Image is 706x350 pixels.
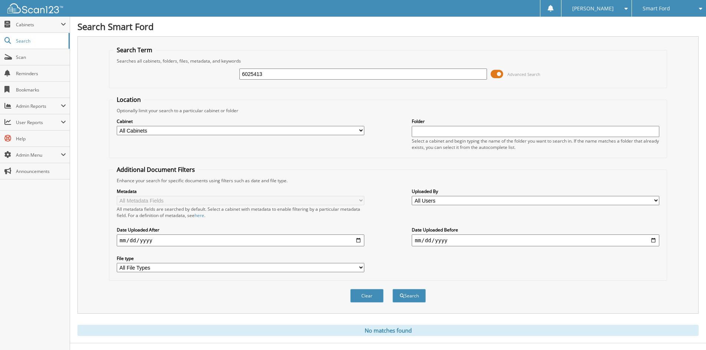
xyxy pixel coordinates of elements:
[117,234,364,246] input: start
[350,289,384,303] button: Clear
[195,212,204,219] a: here
[412,138,659,150] div: Select a cabinet and begin typing the name of the folder you want to search in. If the name match...
[16,54,66,60] span: Scan
[117,255,364,261] label: File type
[16,38,65,44] span: Search
[392,289,426,303] button: Search
[113,107,663,114] div: Optionally limit your search to a particular cabinet or folder
[16,152,61,158] span: Admin Menu
[16,119,61,126] span: User Reports
[507,71,540,77] span: Advanced Search
[117,206,364,219] div: All metadata fields are searched by default. Select a cabinet with metadata to enable filtering b...
[643,6,670,11] span: Smart Ford
[16,103,61,109] span: Admin Reports
[16,136,66,142] span: Help
[412,188,659,194] label: Uploaded By
[7,3,63,13] img: scan123-logo-white.svg
[412,227,659,233] label: Date Uploaded Before
[113,166,199,174] legend: Additional Document Filters
[572,6,614,11] span: [PERSON_NAME]
[412,234,659,246] input: end
[113,58,663,64] div: Searches all cabinets, folders, files, metadata, and keywords
[77,325,699,336] div: No matches found
[77,20,699,33] h1: Search Smart Ford
[16,168,66,174] span: Announcements
[16,70,66,77] span: Reminders
[113,177,663,184] div: Enhance your search for specific documents using filters such as date and file type.
[16,87,66,93] span: Bookmarks
[117,188,364,194] label: Metadata
[117,227,364,233] label: Date Uploaded After
[113,96,145,104] legend: Location
[117,118,364,124] label: Cabinet
[412,118,659,124] label: Folder
[113,46,156,54] legend: Search Term
[16,21,61,28] span: Cabinets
